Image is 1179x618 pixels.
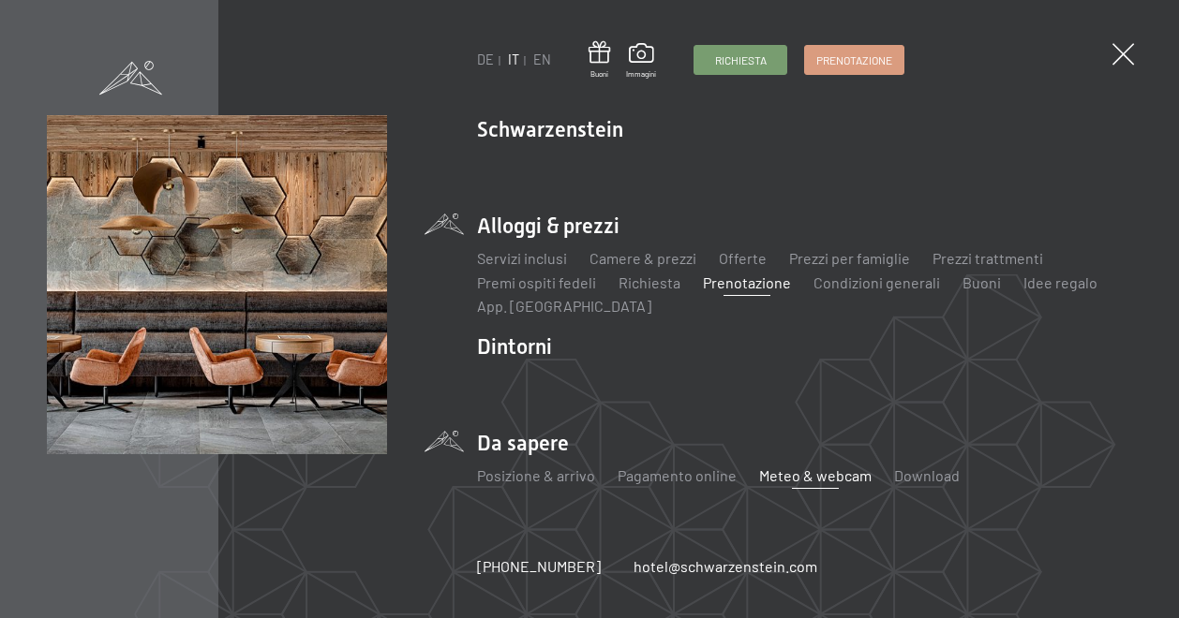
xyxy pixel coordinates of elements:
[47,115,386,454] img: [Translate to Italienisch:]
[816,52,892,68] span: Prenotazione
[634,556,817,577] a: hotel@schwarzenstein.com
[619,273,680,291] a: Richiesta
[626,43,656,79] a: Immagini
[477,297,651,315] a: App. [GEOGRAPHIC_DATA]
[618,466,737,484] a: Pagamento online
[805,46,903,74] a: Prenotazione
[694,46,786,74] a: Richiesta
[719,249,767,267] a: Offerte
[626,69,656,80] span: Immagini
[963,273,1001,291] a: Buoni
[813,273,940,291] a: Condizioni generali
[589,69,610,80] span: Buoni
[477,273,596,291] a: Premi ospiti fedeli
[477,557,601,575] span: [PHONE_NUMBER]
[589,41,610,80] a: Buoni
[715,52,767,68] span: Richiesta
[477,249,567,267] a: Servizi inclusi
[933,249,1043,267] a: Prezzi trattmenti
[703,273,791,291] a: Prenotazione
[894,466,960,484] a: Download
[589,249,696,267] a: Camere & prezzi
[477,51,494,67] a: DE
[477,466,595,484] a: Posizione & arrivo
[759,466,872,484] a: Meteo & webcam
[789,249,910,267] a: Prezzi per famiglie
[533,51,551,67] a: EN
[477,556,601,577] a: [PHONE_NUMBER]
[1023,273,1097,291] a: Idee regalo
[508,51,519,67] a: IT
